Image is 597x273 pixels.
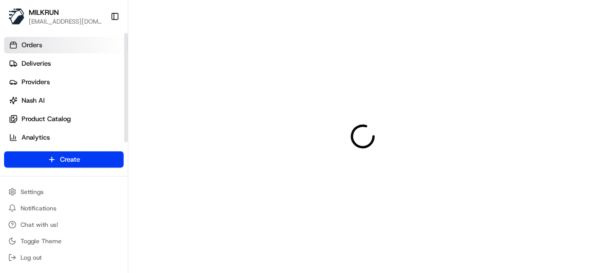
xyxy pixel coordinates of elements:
[4,218,124,232] button: Chat with us!
[60,155,80,164] span: Create
[4,234,124,248] button: Toggle Theme
[22,133,50,142] span: Analytics
[29,7,59,17] button: MILKRUN
[21,254,42,262] span: Log out
[21,221,58,229] span: Chat with us!
[4,111,128,127] a: Product Catalog
[4,185,124,199] button: Settings
[21,204,56,212] span: Notifications
[4,129,128,146] a: Analytics
[4,4,106,29] button: MILKRUNMILKRUN[EMAIL_ADDRESS][DOMAIN_NAME]
[4,37,128,53] a: Orders
[8,8,25,25] img: MILKRUN
[22,77,50,87] span: Providers
[4,74,128,90] a: Providers
[21,188,44,196] span: Settings
[29,17,102,26] button: [EMAIL_ADDRESS][DOMAIN_NAME]
[4,250,124,265] button: Log out
[22,59,51,68] span: Deliveries
[22,114,71,124] span: Product Catalog
[4,55,128,72] a: Deliveries
[22,96,45,105] span: Nash AI
[21,237,62,245] span: Toggle Theme
[22,41,42,50] span: Orders
[4,92,128,109] a: Nash AI
[4,151,124,168] button: Create
[4,201,124,216] button: Notifications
